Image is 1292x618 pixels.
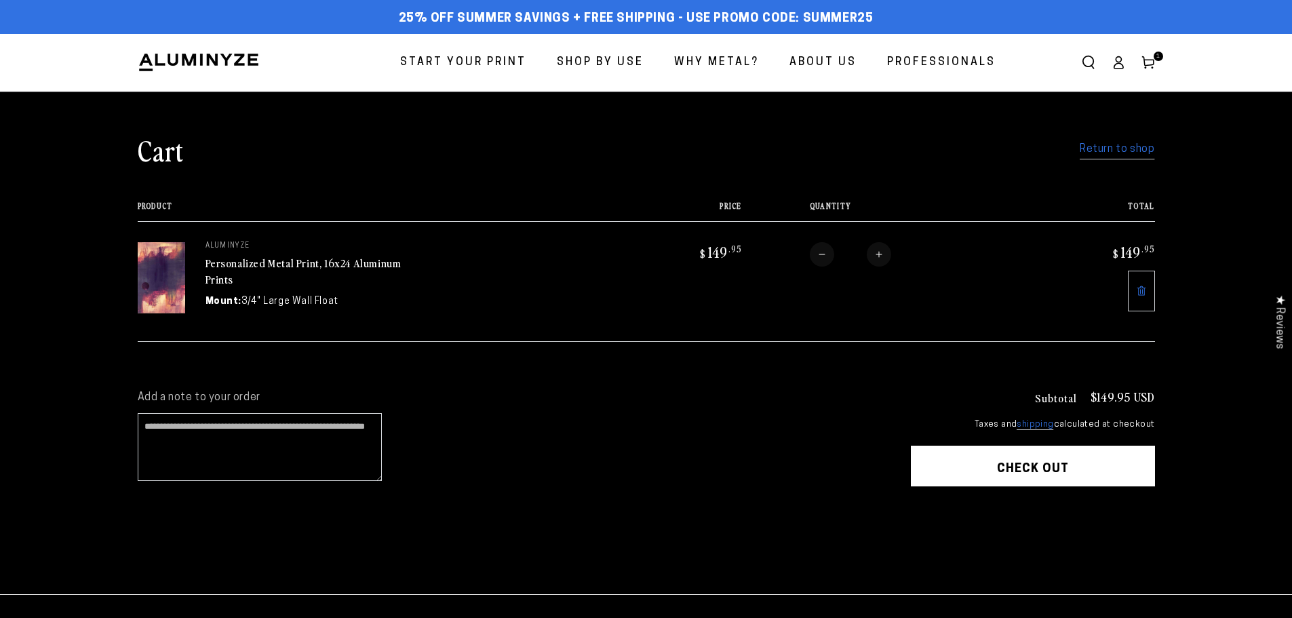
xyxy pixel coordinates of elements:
[399,12,874,26] span: 25% off Summer Savings + Free Shipping - Use Promo Code: SUMMER25
[617,201,742,221] th: Price
[1035,392,1077,403] h3: Subtotal
[138,52,260,73] img: Aluminyze
[698,242,742,261] bdi: 149
[1113,247,1119,260] span: $
[877,45,1006,81] a: Professionals
[779,45,867,81] a: About Us
[789,53,857,73] span: About Us
[1266,284,1292,360] div: Click to open Judge.me floating reviews tab
[1030,201,1155,221] th: Total
[241,294,338,309] dd: 3/4" Large Wall Float
[742,201,1030,221] th: Quantity
[205,255,402,288] a: Personalized Metal Print, 16x24 Aluminum Prints
[138,201,618,221] th: Product
[1141,243,1155,254] sup: .95
[138,242,185,313] img: 16"x24" Rectangle Silver Glossy Aluminyzed Photo
[138,391,884,405] label: Add a note to your order
[911,446,1155,486] button: Check out
[1080,140,1154,159] a: Return to shop
[1091,391,1155,403] p: $149.95 USD
[400,53,526,73] span: Start Your Print
[205,294,242,309] dt: Mount:
[887,53,996,73] span: Professionals
[728,243,742,254] sup: .95
[557,53,644,73] span: Shop By Use
[547,45,654,81] a: Shop By Use
[205,242,409,250] p: aluminyze
[1074,47,1103,77] summary: Search our site
[1156,52,1160,61] span: 1
[1128,271,1155,311] a: Remove 16"x24" Rectangle Silver Glossy Aluminyzed Photo
[390,45,536,81] a: Start Your Print
[911,513,1155,543] iframe: PayPal-paypal
[1017,420,1053,430] a: shipping
[674,53,759,73] span: Why Metal?
[700,247,706,260] span: $
[664,45,769,81] a: Why Metal?
[138,132,184,168] h1: Cart
[834,242,867,267] input: Quantity for Personalized Metal Print, 16x24 Aluminum Prints
[911,418,1155,431] small: Taxes and calculated at checkout
[1111,242,1155,261] bdi: 149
